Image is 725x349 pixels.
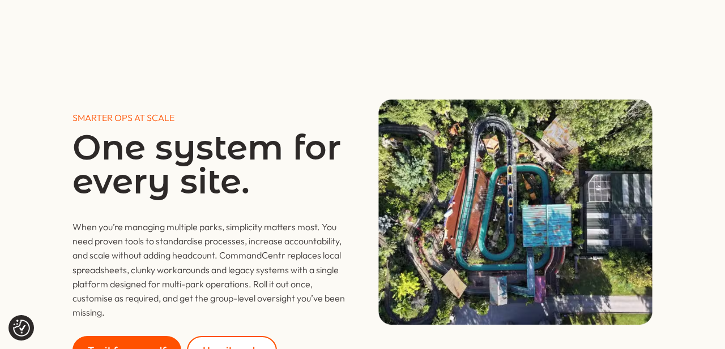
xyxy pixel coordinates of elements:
picture: Multi-site and Park Groups [378,316,652,327]
button: Consent Preferences [13,320,30,337]
img: Revisit consent button [13,320,30,337]
h1: One system for every site. [72,131,347,204]
div: When you’re managing multiple parks, simplicity matters most. You need proven tools to standardis... [72,220,347,320]
p: SMARTER OPS AT SCALE [72,111,347,125]
img: Multi-site and Park Groups [378,100,652,325]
